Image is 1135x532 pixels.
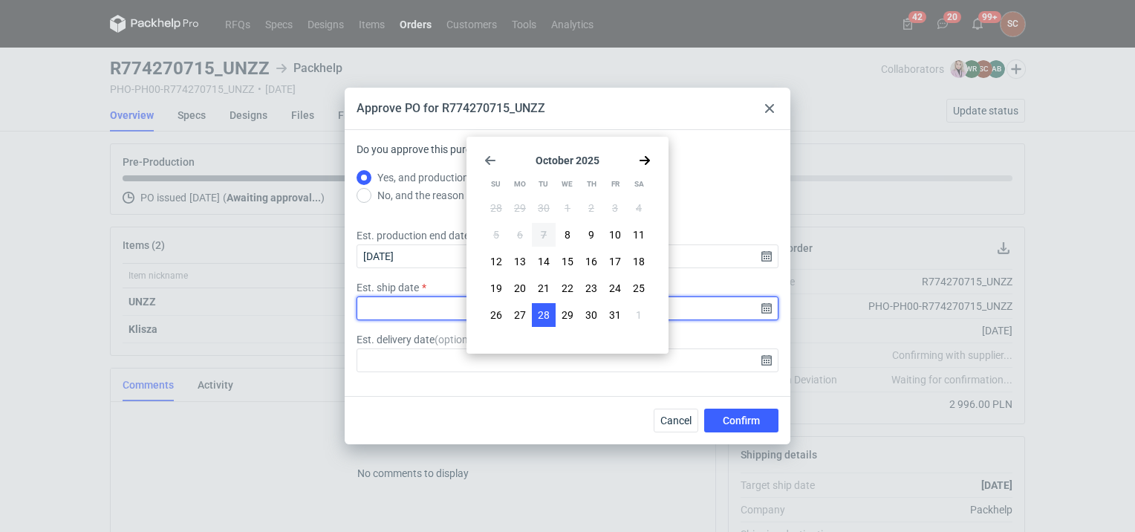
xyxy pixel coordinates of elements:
span: 21 [538,281,550,296]
span: 29 [562,308,573,322]
button: Tue Oct 14 2025 [532,250,556,273]
span: 15 [562,254,573,269]
div: Th [580,172,603,196]
span: 14 [538,254,550,269]
button: Thu Oct 02 2025 [579,196,603,220]
section: October 2025 [484,155,651,166]
span: 1 [565,201,570,215]
span: 30 [538,201,550,215]
span: 31 [609,308,621,322]
span: 28 [538,308,550,322]
label: Do you approve this purchase order? [357,142,525,169]
span: 7 [541,227,547,242]
span: Confirm [723,415,760,426]
span: 1 [636,308,642,322]
span: 30 [585,308,597,322]
label: Est. ship date [357,280,419,295]
button: Tue Oct 28 2025 [532,303,556,327]
button: Sat Nov 01 2025 [627,303,651,327]
button: Sat Oct 18 2025 [627,250,651,273]
button: Tue Oct 21 2025 [532,276,556,300]
span: 29 [514,201,526,215]
span: ( optional ) [435,334,480,346]
button: Wed Oct 22 2025 [556,276,579,300]
button: Sun Oct 19 2025 [484,276,508,300]
div: We [556,172,579,196]
span: 16 [585,254,597,269]
span: 11 [633,227,645,242]
button: Mon Oct 27 2025 [508,303,532,327]
span: 24 [609,281,621,296]
button: Sun Sep 28 2025 [484,196,508,220]
div: Sa [628,172,651,196]
button: Mon Sep 29 2025 [508,196,532,220]
label: Est. delivery date [357,332,480,347]
span: 26 [490,308,502,322]
div: Su [484,172,507,196]
span: 28 [490,201,502,215]
button: Wed Oct 01 2025 [556,196,579,220]
button: Thu Oct 09 2025 [579,223,603,247]
div: Approve PO for R774270715_UNZZ [357,100,545,117]
label: Est. production end date [357,228,469,243]
button: Mon Oct 06 2025 [508,223,532,247]
button: Mon Oct 13 2025 [508,250,532,273]
span: 23 [585,281,597,296]
span: 22 [562,281,573,296]
button: Thu Oct 30 2025 [579,303,603,327]
button: Wed Oct 08 2025 [556,223,579,247]
span: 19 [490,281,502,296]
button: Mon Oct 20 2025 [508,276,532,300]
button: Fri Oct 24 2025 [603,276,627,300]
span: 6 [517,227,523,242]
span: 25 [633,281,645,296]
button: Sat Oct 25 2025 [627,276,651,300]
svg: Go forward 1 month [639,155,651,166]
button: Sun Oct 26 2025 [484,303,508,327]
button: Sat Oct 11 2025 [627,223,651,247]
span: 20 [514,281,526,296]
button: Fri Oct 31 2025 [603,303,627,327]
button: Thu Oct 23 2025 [579,276,603,300]
span: 17 [609,254,621,269]
span: 9 [588,227,594,242]
button: Sun Oct 12 2025 [484,250,508,273]
svg: Go back 1 month [484,155,496,166]
button: Fri Oct 17 2025 [603,250,627,273]
button: Fri Oct 03 2025 [603,196,627,220]
span: 3 [612,201,618,215]
button: Tue Oct 07 2025 [532,223,556,247]
span: 12 [490,254,502,269]
button: Confirm [704,409,778,432]
button: Wed Oct 15 2025 [556,250,579,273]
div: Tu [532,172,555,196]
button: Sun Oct 05 2025 [484,223,508,247]
button: Thu Oct 16 2025 [579,250,603,273]
button: Wed Oct 29 2025 [556,303,579,327]
span: 18 [633,254,645,269]
span: 5 [493,227,499,242]
button: Sat Oct 04 2025 [627,196,651,220]
button: Cancel [654,409,698,432]
span: 8 [565,227,570,242]
div: Fr [604,172,627,196]
span: 2 [588,201,594,215]
span: Cancel [660,415,692,426]
span: 10 [609,227,621,242]
button: Tue Sep 30 2025 [532,196,556,220]
div: Mo [508,172,531,196]
span: 27 [514,308,526,322]
span: 4 [636,201,642,215]
button: Fri Oct 10 2025 [603,223,627,247]
span: 13 [514,254,526,269]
